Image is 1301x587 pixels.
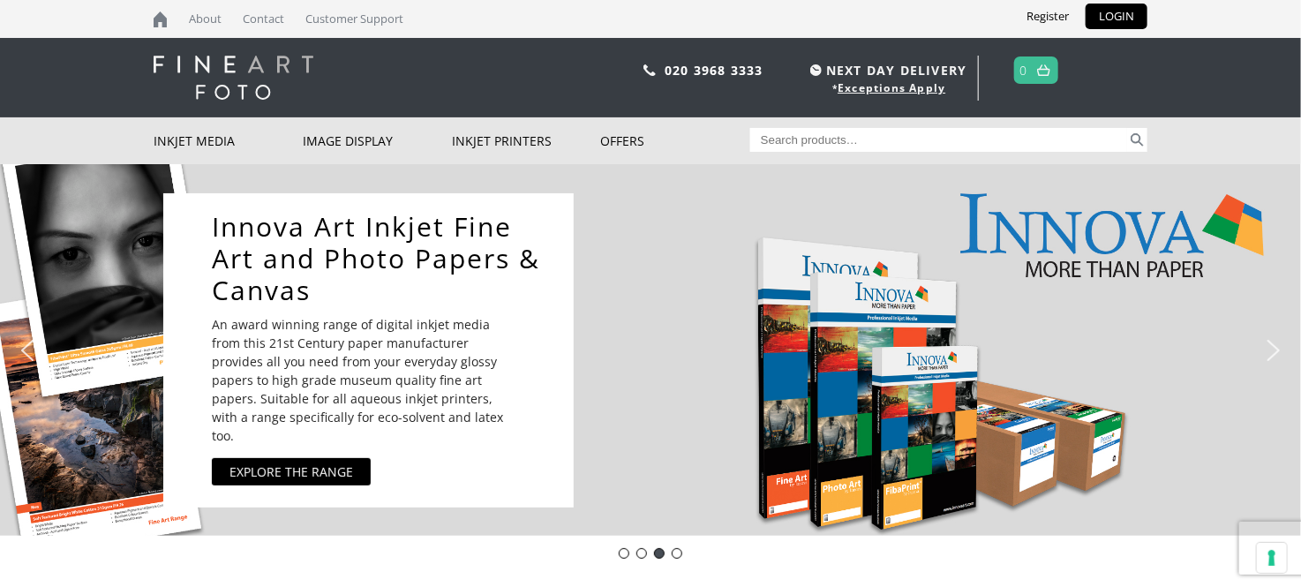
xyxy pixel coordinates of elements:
a: Image Display [303,117,452,164]
a: Inkjet Printers [452,117,601,164]
span: NEXT DAY DELIVERY [806,60,966,80]
button: Your consent preferences for tracking technologies [1257,543,1287,573]
img: next arrow [1260,336,1288,365]
button: Search [1127,128,1147,152]
a: Offers [601,117,750,164]
div: Choose slide to display. [615,545,686,562]
img: logo-white.svg [154,56,313,100]
p: An award winning range of digital inkjet media from this 21st Century paper manufacturer provides... [212,315,521,445]
img: previous arrow [13,336,41,365]
img: time.svg [810,64,822,76]
a: Register [1013,4,1082,29]
div: Innova-general [654,548,665,559]
img: phone.svg [643,64,656,76]
a: 0 [1020,57,1028,83]
a: LOGIN [1086,4,1147,29]
div: Innova Art Inkjet Fine Art and Photo Papers & CanvasAn award winning range of digital inkjet medi... [163,193,574,508]
div: pinch book [672,548,682,559]
a: EXPLORE THE RANGE [212,458,371,485]
div: Innova Editions IFA11 [636,548,647,559]
a: 020 3968 3333 [665,62,763,79]
a: Exceptions Apply [838,80,945,95]
a: Inkjet Media [154,117,303,164]
input: Search products… [750,128,1128,152]
img: basket.svg [1037,64,1050,76]
div: DOTWeek- IFA13 ALL SIZES [619,548,629,559]
div: EXPLORE THE RANGE [229,463,353,481]
a: Innova Art Inkjet Fine Art and Photo Papers & Canvas [212,211,543,306]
